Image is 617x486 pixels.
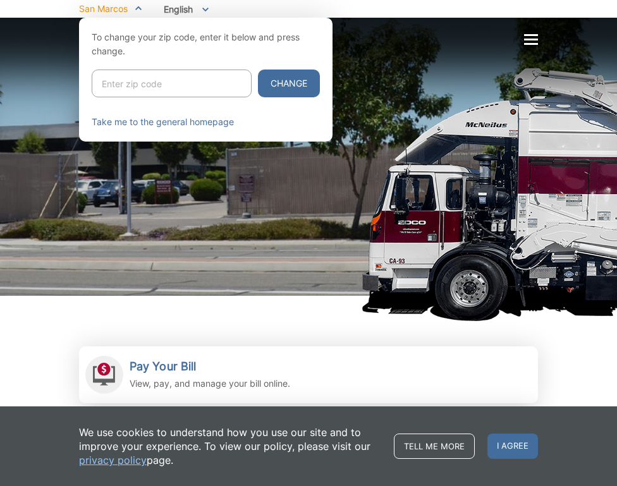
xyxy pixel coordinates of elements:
p: We use cookies to understand how you use our site and to improve your experience. To view our pol... [79,425,381,467]
span: San Marcos [79,3,128,14]
button: Change [258,70,320,97]
p: To change your zip code, enter it below and press change. [92,30,320,58]
a: Tell me more [394,434,475,459]
span: I agree [487,434,538,459]
a: Take me to the general homepage [92,115,234,129]
a: privacy policy [79,453,147,467]
input: Enter zip code [92,70,252,97]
